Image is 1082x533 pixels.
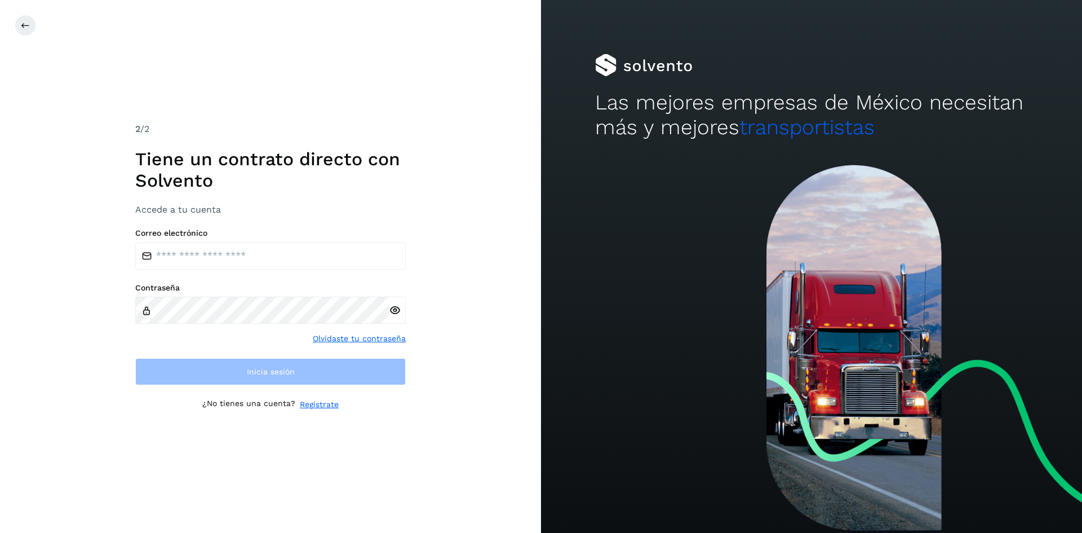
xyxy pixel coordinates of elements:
span: transportistas [739,115,875,139]
span: Inicia sesión [247,368,295,376]
a: Olvidaste tu contraseña [313,333,406,345]
button: Inicia sesión [135,358,406,385]
label: Correo electrónico [135,228,406,238]
a: Regístrate [300,399,339,411]
h2: Las mejores empresas de México necesitan más y mejores [595,90,1028,140]
label: Contraseña [135,283,406,293]
h3: Accede a tu cuenta [135,204,406,215]
div: /2 [135,122,406,136]
p: ¿No tienes una cuenta? [202,399,295,411]
h1: Tiene un contrato directo con Solvento [135,148,406,192]
span: 2 [135,124,140,134]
